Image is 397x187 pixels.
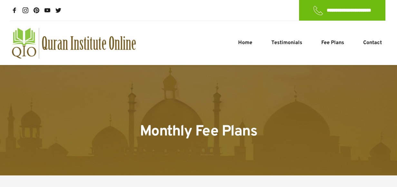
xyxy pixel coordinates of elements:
span: Contact [363,39,382,47]
span: Monthly Fee Plans [140,122,257,141]
a: Testimonials [270,39,304,47]
a: quran-institute-online-australia [12,27,136,59]
a: Fee Plans [320,39,346,47]
span: Fee Plans [321,39,344,47]
span: Testimonials [271,39,302,47]
span: Home [238,39,252,47]
a: Contact [362,39,383,47]
a: Home [237,39,254,47]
